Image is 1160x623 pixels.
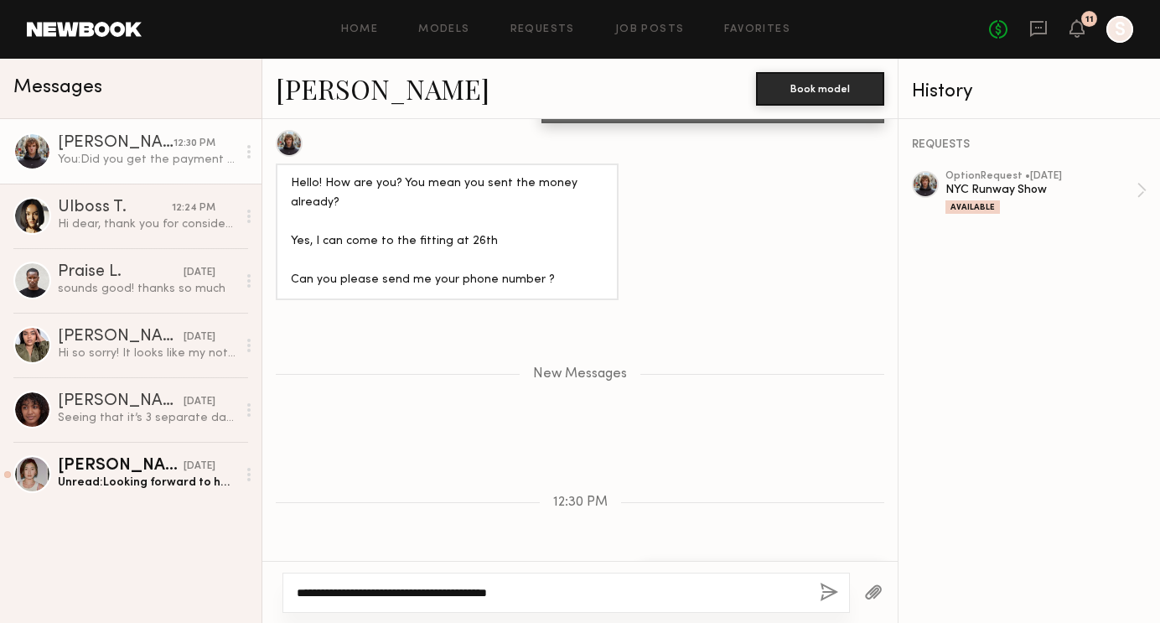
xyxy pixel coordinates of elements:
span: 12:30 PM [553,496,608,510]
div: REQUESTS [912,139,1147,151]
div: Hi dear, thank you for considering me for the show however I will be out of town that date but le... [58,216,236,232]
div: [PERSON_NAME] [58,329,184,345]
button: Book model [756,72,884,106]
a: S [1106,16,1133,43]
a: Models [418,24,469,35]
a: optionRequest •[DATE]NYC Runway ShowAvailable [945,171,1147,214]
div: Praise L. [58,264,184,281]
span: Messages [13,78,102,97]
div: Hi so sorry! It looks like my notifications were turned off on the app. Thank you for the info. I... [58,345,236,361]
div: [DATE] [184,459,215,475]
div: 12:30 PM [173,136,215,152]
a: Book model [756,80,884,95]
div: History [912,82,1147,101]
a: Favorites [724,24,790,35]
div: option Request • [DATE] [945,171,1137,182]
a: Home [341,24,379,35]
span: New Messages [533,367,627,382]
div: [DATE] [184,394,215,410]
a: Job Posts [615,24,685,35]
div: NYC Runway Show [945,182,1137,198]
div: sounds good! thanks so much [58,281,236,297]
div: You: Did you get the payment on your end? [58,152,236,168]
div: [PERSON_NAME] [58,135,173,152]
div: Available [945,200,1000,214]
div: Seeing that it’s 3 separate days of work I’d appreciate a rate for each day. The rehearsal is 4 h... [58,410,236,426]
div: 11 [1085,15,1094,24]
div: Hello! How are you? You mean you sent the money already? Yes, I can come to the fitting at 26th C... [291,174,603,290]
div: Unread: Looking forward to hearing back(:(: [58,475,236,491]
div: Ulboss T. [58,200,172,216]
a: Requests [510,24,575,35]
div: [PERSON_NAME] [58,458,184,475]
a: [PERSON_NAME] [276,70,489,106]
div: [DATE] [184,265,215,281]
div: 12:24 PM [172,200,215,216]
div: [DATE] [184,330,215,345]
div: [PERSON_NAME] [58,393,184,410]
